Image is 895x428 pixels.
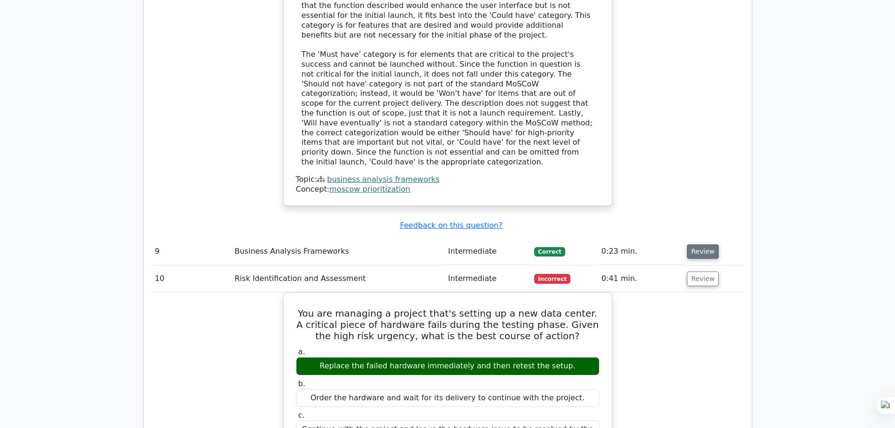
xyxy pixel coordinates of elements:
h5: You are managing a project that's setting up a new data center. A critical piece of hardware fail... [295,308,600,342]
td: Intermediate [444,238,530,265]
td: Risk Identification and Assessment [231,265,444,292]
span: Correct [534,247,565,257]
div: Concept: [296,185,599,195]
a: Feedback on this question? [400,221,502,230]
div: Topic: [296,175,599,185]
span: c. [298,411,305,420]
td: 0:41 min. [598,265,683,292]
a: business analysis frameworks [327,175,439,184]
span: b. [298,379,305,388]
button: Review [687,272,719,286]
button: Review [687,244,719,259]
span: a. [298,347,305,356]
span: Incorrect [534,274,570,283]
div: Order the hardware and wait for its delivery to continue with the project. [296,389,599,407]
td: Intermediate [444,265,530,292]
td: Business Analysis Frameworks [231,238,444,265]
div: Replace the failed hardware immediately and then retest the setup. [296,357,599,375]
a: moscow prioritization [329,185,410,194]
td: 10 [151,265,231,292]
td: 9 [151,238,231,265]
td: 0:23 min. [598,238,683,265]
